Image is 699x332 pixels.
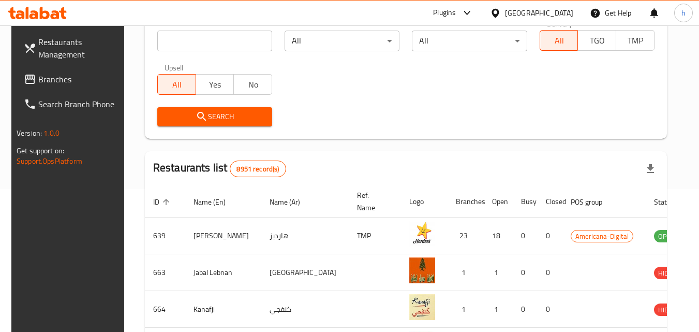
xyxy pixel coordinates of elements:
[484,291,513,328] td: 1
[571,230,633,242] span: Americana-Digital
[638,156,663,181] div: Export file
[17,144,64,157] span: Get support on:
[285,31,399,51] div: All
[261,291,349,328] td: كنفجي
[654,304,685,316] div: HIDDEN
[153,160,286,177] h2: Restaurants list
[505,7,573,19] div: [GEOGRAPHIC_DATA]
[513,218,538,254] td: 0
[513,291,538,328] td: 0
[484,254,513,291] td: 1
[538,186,562,218] th: Closed
[16,92,128,117] a: Search Branch Phone
[233,74,272,95] button: No
[270,196,314,208] span: Name (Ar)
[16,67,128,92] a: Branches
[145,254,185,291] td: 663
[616,30,655,51] button: TMP
[145,218,185,254] td: 639
[153,196,173,208] span: ID
[513,254,538,291] td: 0
[681,7,686,19] span: h
[620,33,650,48] span: TMP
[261,218,349,254] td: هارديز
[409,294,435,320] img: Kanafji
[448,291,484,328] td: 1
[166,110,264,123] span: Search
[157,107,272,126] button: Search
[145,291,185,328] td: 664
[577,30,616,51] button: TGO
[38,36,120,61] span: Restaurants Management
[544,33,574,48] span: All
[571,196,616,208] span: POS group
[484,218,513,254] td: 18
[185,218,261,254] td: [PERSON_NAME]
[513,186,538,218] th: Busy
[409,257,435,283] img: Jabal Lebnan
[238,77,268,92] span: No
[261,254,349,291] td: [GEOGRAPHIC_DATA]
[654,196,688,208] span: Status
[43,126,60,140] span: 1.0.0
[230,164,285,174] span: 8951 record(s)
[409,221,435,247] img: Hardee's
[157,74,196,95] button: All
[448,254,484,291] td: 1
[17,154,82,168] a: Support.OpsPlatform
[547,20,573,27] label: Delivery
[38,98,120,110] span: Search Branch Phone
[654,230,679,242] span: OPEN
[582,33,612,48] span: TGO
[540,30,578,51] button: All
[196,74,234,95] button: Yes
[185,254,261,291] td: Jabal Lebnan
[433,7,456,19] div: Plugins
[162,77,192,92] span: All
[38,73,120,85] span: Branches
[349,218,401,254] td: TMP
[185,291,261,328] td: Kanafji
[654,267,685,279] span: HIDDEN
[17,126,42,140] span: Version:
[448,218,484,254] td: 23
[538,218,562,254] td: 0
[538,291,562,328] td: 0
[16,30,128,67] a: Restaurants Management
[357,189,389,214] span: Ref. Name
[230,161,286,177] div: Total records count
[448,186,484,218] th: Branches
[200,77,230,92] span: Yes
[654,304,685,316] span: HIDDEN
[412,31,527,51] div: All
[157,31,272,51] input: Search for restaurant name or ID..
[484,186,513,218] th: Open
[194,196,239,208] span: Name (En)
[401,186,448,218] th: Logo
[538,254,562,291] td: 0
[165,64,184,71] label: Upsell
